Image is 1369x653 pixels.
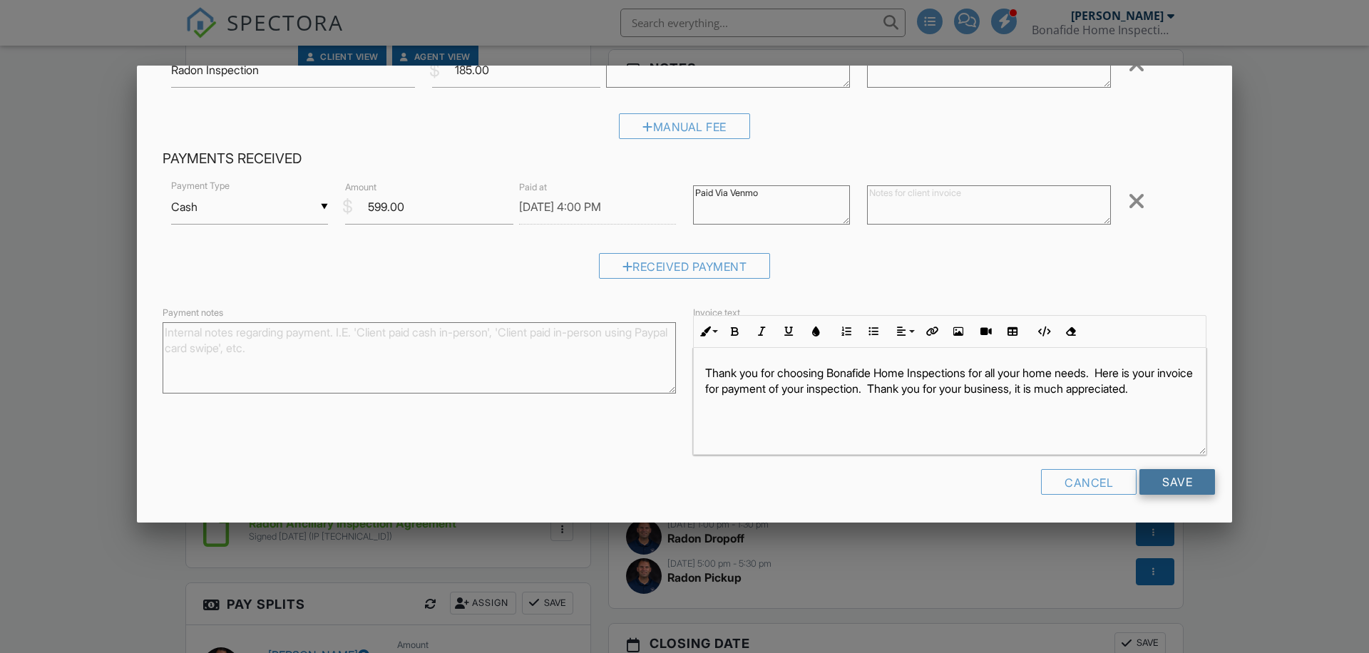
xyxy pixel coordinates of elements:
[833,318,860,345] button: Ordered List
[972,318,999,345] button: Insert Video
[748,318,775,345] button: Italic (⌘I)
[519,180,547,193] label: Paid at
[1041,469,1137,495] div: Cancel
[802,318,829,345] button: Colors
[342,195,353,219] div: $
[163,306,223,319] label: Payment notes
[705,365,1194,397] p: Thank you for choosing Bonafide Home Inspections for all your home needs. Here is your invoice fo...
[1030,318,1057,345] button: Code View
[429,58,440,83] div: $
[1057,318,1084,345] button: Clear Formatting
[606,48,850,88] textarea: $185.00
[619,123,750,137] a: Manual Fee
[345,180,376,193] label: Amount
[721,318,748,345] button: Bold (⌘B)
[999,318,1026,345] button: Insert Table
[891,318,918,345] button: Align
[163,150,1206,168] h4: Payments Received
[1139,469,1215,495] input: Save
[599,253,771,279] div: Received Payment
[775,318,802,345] button: Underline (⌘U)
[860,318,887,345] button: Unordered List
[694,318,721,345] button: Inline Style
[693,306,740,319] label: Invoice text
[619,113,750,139] div: Manual Fee
[171,180,230,192] label: Payment Type
[945,318,972,345] button: Insert Image (⌘P)
[918,318,945,345] button: Insert Link (⌘K)
[599,262,771,277] a: Received Payment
